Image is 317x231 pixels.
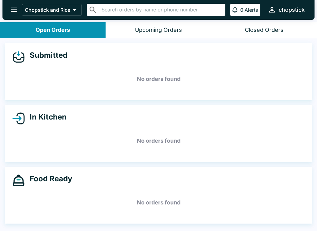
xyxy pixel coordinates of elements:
button: chopstick [265,3,307,16]
div: Open Orders [36,27,70,34]
div: Closed Orders [245,27,284,34]
p: 0 [240,7,243,13]
p: Chopstick and Rice [25,7,70,13]
p: Alerts [245,7,258,13]
h4: In Kitchen [25,112,67,122]
h5: No orders found [12,68,305,90]
h5: No orders found [12,191,305,214]
button: Chopstick and Rice [22,4,82,16]
input: Search orders by name or phone number [100,6,223,14]
div: Upcoming Orders [135,27,182,34]
h4: Submitted [25,51,67,60]
h4: Food Ready [25,174,72,183]
button: open drawer [6,2,22,18]
h5: No orders found [12,130,305,152]
div: chopstick [279,6,305,14]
